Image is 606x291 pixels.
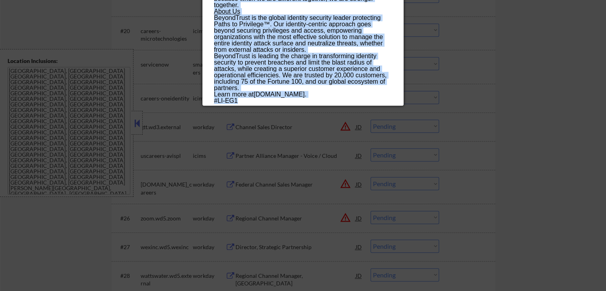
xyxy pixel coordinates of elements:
[254,91,305,98] a: [DOMAIN_NAME]
[214,91,392,98] p: Learn more at .
[214,53,392,91] p: BeyondTrust is leading the charge in transforming identity security to prevent breaches and limit...
[214,98,392,104] p: #LI-EG1
[214,8,240,15] u: About Us
[214,15,392,53] p: BeyondTrust is the global identity security leader protecting Paths to Privilege™. Our identity-c...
